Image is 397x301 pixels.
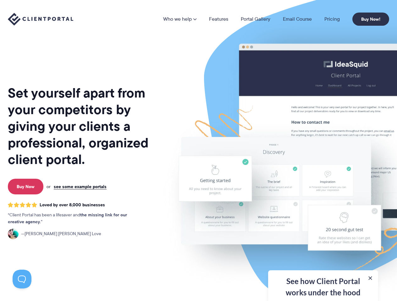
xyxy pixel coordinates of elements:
span: or [47,184,51,189]
span: [PERSON_NAME] [PERSON_NAME] Love [21,230,101,237]
p: Client Portal has been a lifesaver and . [8,212,140,225]
h1: Set yourself apart from your competitors by giving your clients a professional, organized client ... [8,85,160,168]
strong: the missing link for our creative agency [8,211,127,225]
a: Who we help [163,17,196,22]
iframe: Toggle Customer Support [13,270,31,288]
a: Buy Now [8,179,43,194]
a: see some example portals [54,184,107,189]
a: Email Course [283,17,312,22]
a: Features [209,17,228,22]
a: Buy Now! [352,13,389,26]
ul: Who we help [110,32,389,170]
span: Loved by over 8,000 businesses [40,202,105,208]
a: Portal Gallery [241,17,270,22]
a: Pricing [324,17,340,22]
